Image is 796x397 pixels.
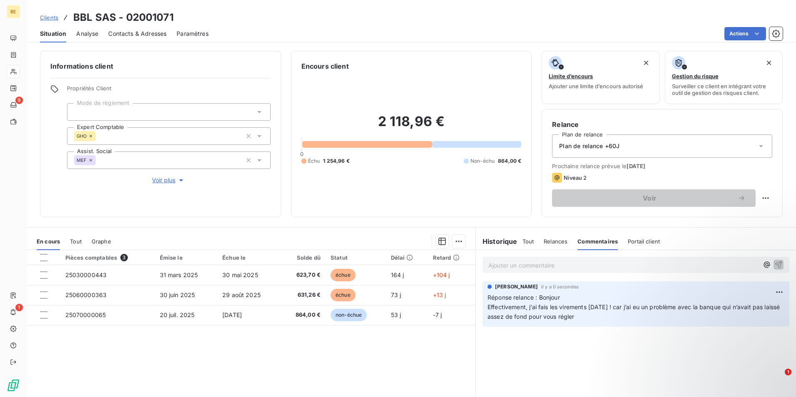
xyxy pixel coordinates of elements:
[488,303,782,320] span: Effectivement, j’ai fais les virements [DATE] ! car j’ai eu un problème avec la banque qui n’avai...
[300,151,303,157] span: 0
[724,27,766,40] button: Actions
[92,238,111,245] span: Graphe
[470,157,495,165] span: Non-échu
[629,316,796,375] iframe: Intercom notifications message
[577,238,618,245] span: Commentaires
[498,157,521,165] span: 864,00 €
[160,271,198,278] span: 31 mars 2025
[7,379,20,392] img: Logo LeanPay
[785,369,791,375] span: 1
[331,289,356,301] span: échue
[433,311,442,318] span: -7 j
[15,304,23,311] span: 1
[562,195,737,201] span: Voir
[65,254,150,261] div: Pièces comptables
[308,157,320,165] span: Échu
[120,254,128,261] span: 3
[541,284,579,289] span: il y a 0 secondes
[160,254,212,261] div: Émise le
[627,163,645,169] span: [DATE]
[108,30,167,38] span: Contacts & Adresses
[331,269,356,281] span: échue
[37,238,60,245] span: En cours
[301,113,522,138] h2: 2 118,96 €
[96,132,102,140] input: Ajouter une valeur
[73,10,174,25] h3: BBL SAS - 02001071
[564,174,587,181] span: Niveau 2
[65,271,107,278] span: 25030000443
[552,189,756,207] button: Voir
[77,158,87,163] span: MEF
[67,176,271,185] button: Voir plus
[65,291,107,298] span: 25060000363
[391,271,404,278] span: 164 j
[522,238,534,245] span: Tout
[222,311,242,318] span: [DATE]
[285,311,321,319] span: 864,00 €
[391,311,401,318] span: 53 j
[15,97,23,104] span: 9
[40,30,66,38] span: Situation
[433,254,470,261] div: Retard
[301,61,349,71] h6: Encours client
[160,311,195,318] span: 20 juil. 2025
[665,51,783,104] button: Gestion du risqueSurveiller ce client en intégrant votre outil de gestion des risques client.
[152,176,185,184] span: Voir plus
[672,83,776,96] span: Surveiller ce client en intégrant votre outil de gestion des risques client.
[65,311,106,318] span: 25070000065
[391,291,401,298] span: 73 j
[67,85,271,97] span: Propriétés Client
[40,13,58,22] a: Clients
[549,83,643,89] span: Ajouter une limite d’encours autorisé
[285,271,321,279] span: 623,70 €
[50,61,271,71] h6: Informations client
[74,108,81,116] input: Ajouter une valeur
[542,51,659,104] button: Limite d’encoursAjouter une limite d’encours autorisé
[96,156,102,164] input: Ajouter une valeur
[628,238,660,245] span: Portail client
[70,238,82,245] span: Tout
[77,134,87,139] span: GHO
[559,142,619,150] span: Plan de relance +60J
[549,73,593,79] span: Limite d’encours
[222,291,261,298] span: 29 août 2025
[433,291,446,298] span: +13 j
[331,309,367,321] span: non-échue
[160,291,195,298] span: 30 juin 2025
[40,14,58,21] span: Clients
[433,271,450,278] span: +104 j
[177,30,209,38] span: Paramètres
[488,294,560,301] span: Réponse relance : Bonjour
[285,254,321,261] div: Solde dû
[285,291,321,299] span: 631,26 €
[476,236,517,246] h6: Historique
[552,163,772,169] span: Prochaine relance prévue le
[768,369,788,389] iframe: Intercom live chat
[552,119,772,129] h6: Relance
[331,254,381,261] div: Statut
[672,73,719,79] span: Gestion du risque
[222,271,258,278] span: 30 mai 2025
[7,5,20,18] div: BE
[76,30,98,38] span: Analyse
[495,283,538,290] span: [PERSON_NAME]
[391,254,423,261] div: Délai
[323,157,350,165] span: 1 254,96 €
[544,238,567,245] span: Relances
[222,254,275,261] div: Échue le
